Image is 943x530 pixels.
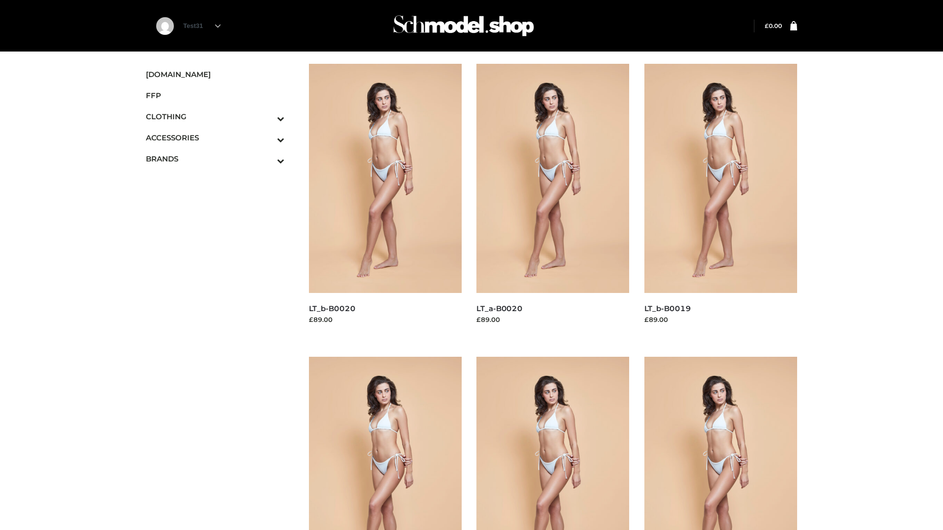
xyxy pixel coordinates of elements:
button: Toggle Submenu [250,148,284,169]
span: £ [765,22,769,29]
a: Read more [644,326,681,334]
a: CLOTHINGToggle Submenu [146,106,284,127]
a: Read more [476,326,513,334]
span: CLOTHING [146,111,284,122]
a: LT_b-B0019 [644,304,691,313]
span: [DOMAIN_NAME] [146,69,284,80]
span: FFP [146,90,284,101]
a: LT_b-B0020 [309,304,356,313]
a: BRANDSToggle Submenu [146,148,284,169]
div: £89.00 [644,315,798,324]
span: ACCESSORIES [146,132,284,143]
span: BRANDS [146,153,284,164]
a: Test31 [183,22,221,29]
button: Toggle Submenu [250,106,284,127]
img: Schmodel Admin 964 [390,6,537,45]
a: LT_a-B0020 [476,304,523,313]
a: ACCESSORIESToggle Submenu [146,127,284,148]
a: £0.00 [765,22,782,29]
div: £89.00 [476,315,630,324]
a: FFP [146,85,284,106]
bdi: 0.00 [765,22,782,29]
button: Toggle Submenu [250,127,284,148]
div: £89.00 [309,315,462,324]
a: [DOMAIN_NAME] [146,64,284,85]
a: Read more [309,326,345,334]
